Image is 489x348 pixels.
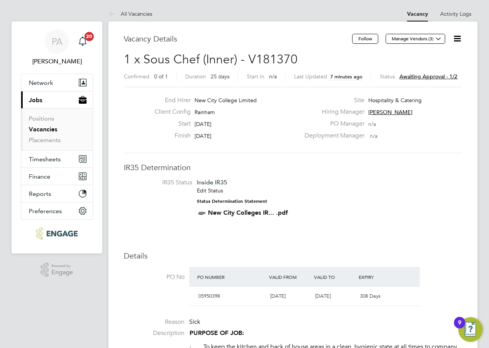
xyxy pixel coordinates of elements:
span: 308 Days [360,293,381,299]
label: Reason [124,318,185,326]
a: Edit Status [197,187,223,194]
strong: PURPOSE OF JOB: [190,329,244,336]
a: PA[PERSON_NAME] [21,29,93,66]
label: Deployment Manager [300,132,364,140]
span: Inside IR35 [197,179,227,186]
span: Engage [52,269,73,276]
span: Timesheets [29,156,61,163]
a: 20 [75,29,90,54]
span: 0 of 1 [154,73,168,80]
button: Follow [352,34,378,44]
a: All Vacancies [108,10,152,17]
button: Manage Vendors (3) [386,34,445,44]
a: Go to home page [21,227,93,240]
label: Last Updated [294,73,327,80]
div: Valid From [267,270,312,284]
a: New City Colleges IR... .pdf [208,209,288,216]
span: New City College Limited [195,97,257,104]
label: Confirmed [124,73,150,80]
a: Powered byEngage [41,263,73,277]
span: 25 days [211,73,230,80]
div: Jobs [21,108,93,150]
span: 7 minutes ago [330,73,363,80]
span: Reports [29,190,51,197]
span: n/a [269,73,277,80]
nav: Main navigation [12,22,102,254]
span: 20 [85,32,94,41]
a: Positions [29,115,54,122]
button: Timesheets [21,151,93,167]
div: PO Number [195,270,267,284]
span: Network [29,79,53,86]
strong: Status Determination Statement [197,199,267,204]
label: Duration [185,73,206,80]
div: Expiry [357,270,402,284]
a: Activity Logs [440,10,471,17]
button: Preferences [21,202,93,219]
label: Site [300,96,364,104]
label: PO Manager [300,120,364,128]
label: End Hirer [148,96,191,104]
span: [DATE] [315,293,331,299]
span: Hospitality & Catering [368,97,422,104]
label: Status [380,73,395,80]
span: Powered by [52,263,73,269]
span: n/a [368,121,376,128]
label: Start [148,120,191,128]
div: 9 [458,323,461,333]
span: 05950398 [198,293,220,299]
span: n/a [370,133,378,139]
button: Open Resource Center, 9 new notifications [458,317,483,342]
span: Awaiting approval - 1/2 [399,73,457,80]
h3: IR35 Determination [124,162,462,172]
button: Reports [21,185,93,202]
span: [DATE] [195,121,211,128]
button: Network [21,74,93,91]
label: Start In [247,73,264,80]
label: Finish [148,132,191,140]
span: Jobs [29,96,42,104]
a: Vacancies [29,126,57,133]
span: Rainham [195,109,215,116]
span: [DATE] [270,293,286,299]
h3: Vacancy Details [124,34,352,44]
h3: Details [124,251,462,261]
span: [DATE] [195,133,211,139]
button: Jobs [21,91,93,108]
button: Finance [21,168,93,185]
span: Finance [29,173,50,180]
label: Hiring Manager [300,108,364,116]
a: Placements [29,136,61,144]
span: Peter Armah [21,57,93,66]
span: [PERSON_NAME] [368,109,412,116]
span: 1 x Sous Chef (Inner) - V181370 [124,52,298,67]
span: PA [52,36,63,46]
div: Valid To [312,270,357,284]
a: Vacancy [407,11,428,17]
label: Description [124,329,185,337]
label: IR35 Status [131,179,192,187]
span: Preferences [29,207,62,215]
img: ncclondon-logo-retina.png [36,227,77,240]
label: Client Config [148,108,191,116]
span: Sick [189,318,200,326]
label: PO No [124,273,185,281]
